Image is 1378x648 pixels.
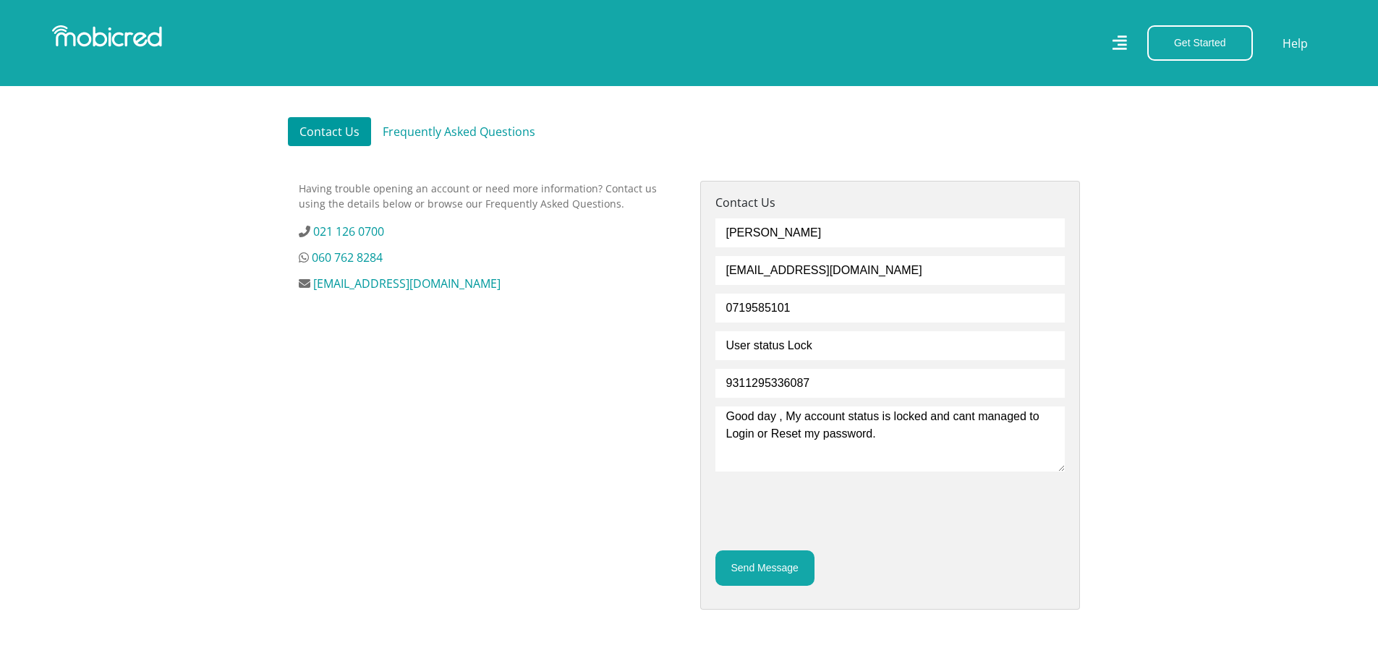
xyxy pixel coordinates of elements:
[715,369,1065,398] input: Account Number / ID Number (Optional)
[299,181,679,211] p: Having trouble opening an account or need more information? Contact us using the details below or...
[312,250,383,265] a: 060 762 8284
[371,117,547,146] a: Frequently Asked Questions
[715,218,1065,247] input: Full Name
[715,256,1065,285] input: Email Address
[313,276,501,291] a: [EMAIL_ADDRESS][DOMAIN_NAME]
[715,550,815,586] button: Send Message
[52,25,162,47] img: Mobicred
[313,223,384,239] a: 021 126 0700
[1147,25,1253,61] button: Get Started
[715,485,935,542] iframe: reCAPTCHA
[288,117,371,146] a: Contact Us
[715,196,1065,210] h5: Contact Us
[715,331,1065,360] input: Subject
[1282,34,1309,53] a: Help
[715,294,1065,323] input: Contact Number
